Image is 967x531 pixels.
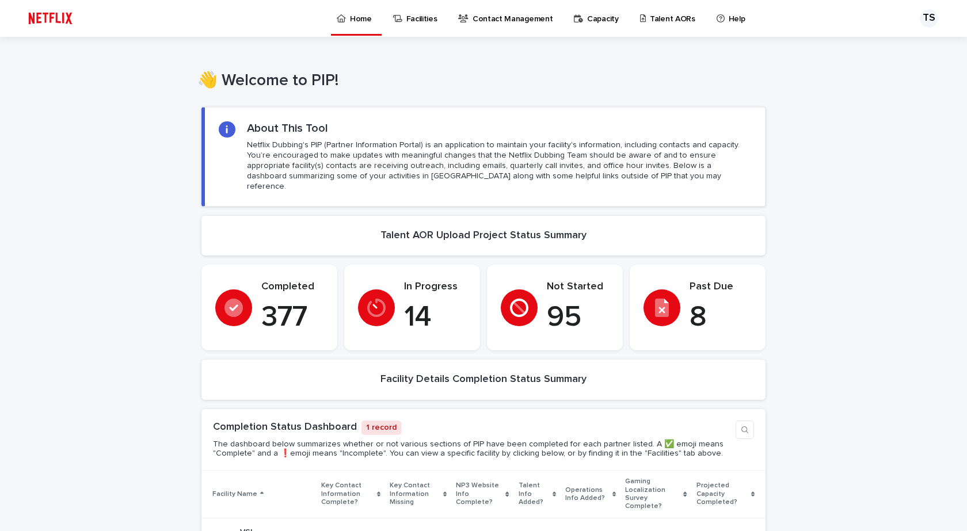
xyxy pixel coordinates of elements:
img: ifQbXi3ZQGMSEF7WDB7W [23,7,78,30]
p: 14 [404,300,466,335]
p: Gaming Localization Survey Complete? [625,475,680,513]
p: Not Started [547,281,609,293]
h2: Talent AOR Upload Project Status Summary [380,230,587,242]
p: Key Contact Information Missing [390,479,440,509]
p: 8 [690,300,752,335]
p: NP3 Website Info Complete? [456,479,502,509]
h2: About This Tool [247,121,328,135]
p: Key Contact Information Complete? [321,479,374,509]
p: Projected Capacity Completed? [696,479,748,509]
p: Talent Info Added? [519,479,550,509]
p: Facility Name [212,488,257,501]
p: Completed [261,281,323,293]
p: In Progress [404,281,466,293]
p: Operations Info Added? [565,484,610,505]
a: Completion Status Dashboard [213,422,357,432]
div: TS [920,9,938,28]
p: 377 [261,300,323,335]
h2: Facility Details Completion Status Summary [380,373,587,386]
p: Netflix Dubbing's PIP (Partner Information Portal) is an application to maintain your facility's ... [247,140,751,192]
p: 95 [547,300,609,335]
p: 1 record [361,421,401,435]
p: The dashboard below summarizes whether or not various sections of PIP have been completed for eac... [213,440,731,459]
h1: 👋 Welcome to PIP! [197,71,762,91]
p: Past Due [690,281,752,293]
